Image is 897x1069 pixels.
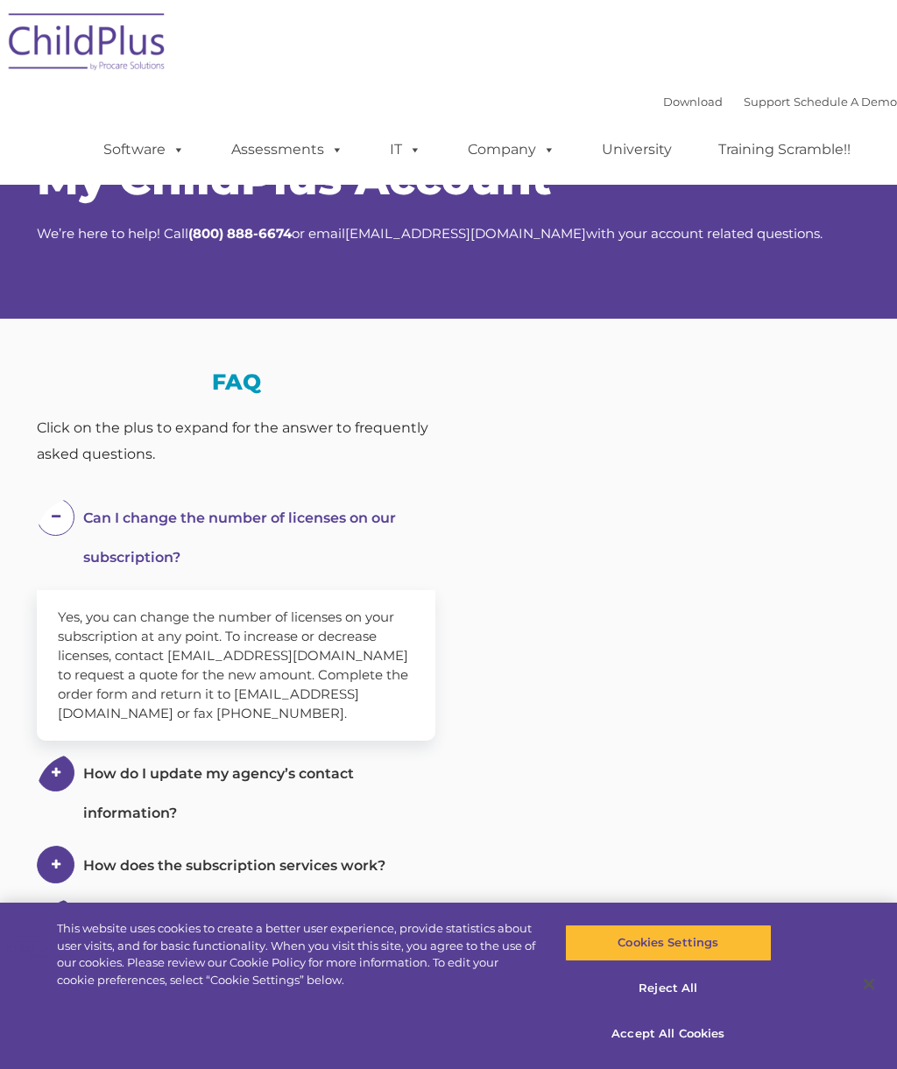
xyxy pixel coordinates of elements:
div: Click on the plus to expand for the answer to frequently asked questions. [37,415,435,468]
span: We’re here to help! Call or email with your account related questions. [37,225,823,242]
button: Reject All [565,970,772,1007]
strong: ( [188,225,193,242]
span: How does the subscription services work? [83,857,385,874]
h3: FAQ [37,371,435,393]
div: This website uses cookies to create a better user experience, provide statistics about user visit... [57,920,538,988]
a: Download [663,95,723,109]
a: Company [450,132,573,167]
a: Software [86,132,202,167]
a: Schedule A Demo [794,95,897,109]
span: Can I change the number of licenses on our subscription? [83,510,396,566]
a: Training Scramble!! [701,132,868,167]
button: Accept All Cookies [565,1015,772,1051]
div: Yes, you can change the number of licenses on your subscription at any point. To increase or decr... [37,590,435,741]
a: [EMAIL_ADDRESS][DOMAIN_NAME] [345,225,586,242]
button: Close [850,965,888,1003]
a: IT [372,132,439,167]
span: How do I update my agency’s contact information? [83,765,354,821]
a: University [584,132,689,167]
a: Assessments [214,132,361,167]
a: Support [744,95,790,109]
strong: 800) 888-6674 [193,225,292,242]
button: Cookies Settings [565,925,772,961]
font: | [663,95,897,109]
